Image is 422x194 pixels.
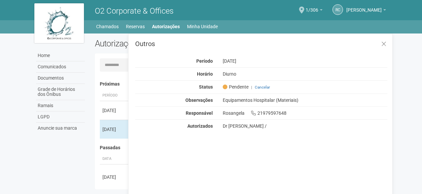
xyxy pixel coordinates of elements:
a: Chamados [96,22,119,31]
a: 1/306 [306,8,323,14]
strong: Observações [185,97,213,103]
div: [DATE] [102,107,127,114]
h3: Outros [135,40,387,47]
div: [DATE] [102,174,127,180]
span: 1/306 [306,1,318,13]
div: Dr [PERSON_NAME] / [223,123,388,129]
img: logo.jpg [34,3,84,43]
a: Minha Unidade [187,22,218,31]
a: Home [36,50,85,61]
a: [PERSON_NAME] [346,8,386,14]
span: O2 Corporate & Offices [95,6,173,16]
a: Anuncie sua marca [36,123,85,134]
strong: Período [196,58,213,64]
strong: Responsável [186,110,213,116]
h2: Autorizações [95,38,236,48]
a: Comunicados [36,61,85,73]
div: Diurno [218,71,393,77]
h4: Próximas [100,82,383,87]
div: [DATE] [218,58,393,64]
th: Período [100,90,130,101]
a: Reservas [126,22,145,31]
div: [DATE] [102,126,127,133]
span: | [251,85,252,90]
th: Data [100,154,130,164]
a: Grade de Horários dos Ônibus [36,84,85,100]
span: Pendente [223,84,249,90]
a: Cancelar [255,85,270,90]
strong: Status [199,84,213,90]
div: Equipamentos Hospitalar (Materiais) [218,97,393,103]
div: Rosangela 21979597648 [218,110,393,116]
a: RC [332,4,343,15]
a: Ramais [36,100,85,111]
a: Documentos [36,73,85,84]
strong: Horário [197,71,213,77]
span: ROSANGELADO CARMO GUIMARAES [346,1,382,13]
a: LGPD [36,111,85,123]
a: Autorizações [152,22,180,31]
strong: Autorizados [187,123,213,129]
h4: Passadas [100,145,383,150]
